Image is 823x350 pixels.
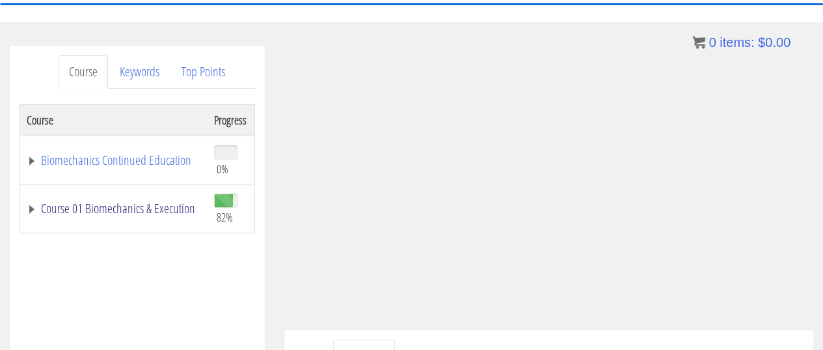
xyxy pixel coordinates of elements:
[720,35,754,50] span: items:
[171,55,236,89] a: Top Points
[758,35,765,50] span: $
[109,55,170,89] a: Keywords
[708,35,716,50] span: 0
[692,35,790,50] a: 0 items: $0.00
[27,202,201,215] a: Course 01 Biomechanics & Execution
[27,154,201,167] a: Biomechanics Continued Education
[217,210,233,224] span: 82%
[208,104,255,136] th: Progress
[217,162,228,176] span: 0%
[284,46,813,330] iframe: To enrich screen reader interactions, please activate Accessibility in Grammarly extension settings
[692,36,705,49] img: icon11.png
[758,35,790,50] bdi: 0.00
[20,104,208,136] th: Course
[59,55,108,89] a: Course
